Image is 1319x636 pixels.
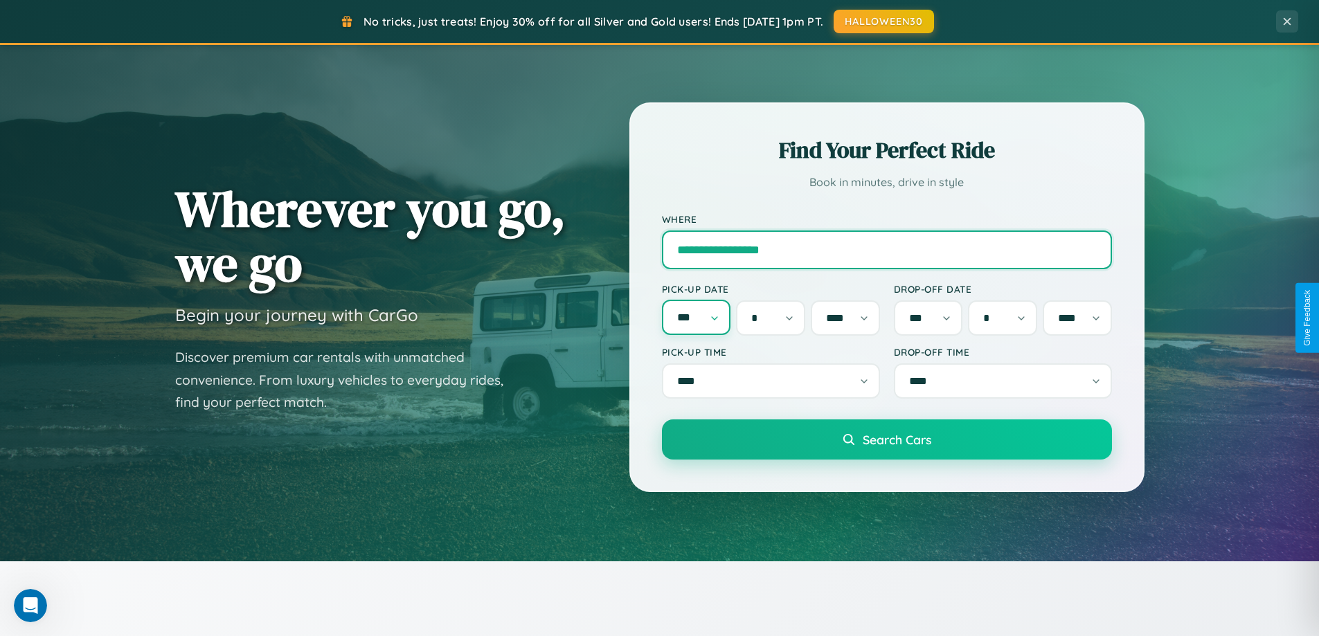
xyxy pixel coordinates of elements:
[175,181,566,291] h1: Wherever you go, we go
[894,283,1112,295] label: Drop-off Date
[834,10,934,33] button: HALLOWEEN30
[894,346,1112,358] label: Drop-off Time
[662,419,1112,460] button: Search Cars
[662,135,1112,165] h2: Find Your Perfect Ride
[1302,290,1312,346] div: Give Feedback
[662,283,880,295] label: Pick-up Date
[14,589,47,622] iframe: Intercom live chat
[662,172,1112,192] p: Book in minutes, drive in style
[662,213,1112,225] label: Where
[175,305,418,325] h3: Begin your journey with CarGo
[175,346,521,414] p: Discover premium car rentals with unmatched convenience. From luxury vehicles to everyday rides, ...
[863,432,931,447] span: Search Cars
[364,15,823,28] span: No tricks, just treats! Enjoy 30% off for all Silver and Gold users! Ends [DATE] 1pm PT.
[662,346,880,358] label: Pick-up Time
